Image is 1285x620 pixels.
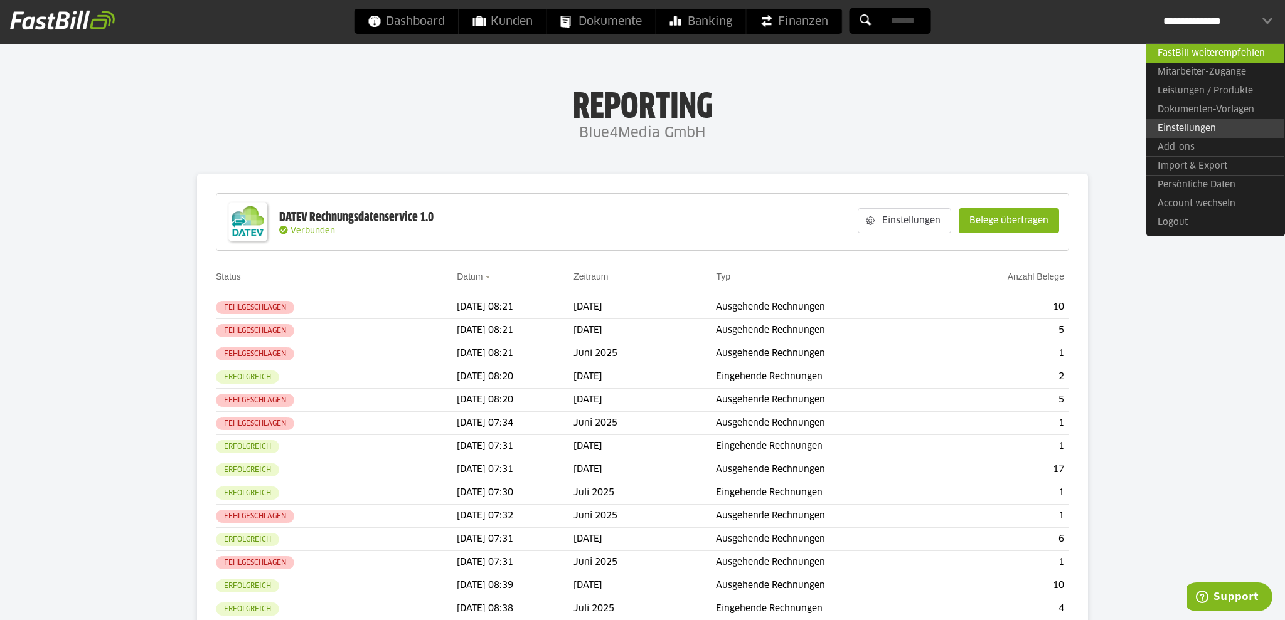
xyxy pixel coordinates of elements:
a: Dokumenten-Vorlagen [1146,100,1284,119]
sl-button: Belege übertragen [959,208,1059,233]
td: [DATE] 08:39 [457,574,573,597]
td: 5 [942,319,1069,342]
a: Add-ons [1146,138,1284,157]
td: Ausgehende Rechnungen [716,528,941,551]
sl-badge: Fehlgeschlagen [216,417,294,430]
td: 1 [942,505,1069,528]
td: Ausgehende Rechnungen [716,574,941,597]
a: Finanzen [747,9,842,34]
span: Dashboard [368,9,445,34]
sl-badge: Fehlgeschlagen [216,556,294,569]
sl-badge: Erfolgreich [216,370,279,384]
td: Ausgehende Rechnungen [716,412,941,435]
td: Ausgehende Rechnungen [716,505,941,528]
a: Einstellungen [1146,119,1284,138]
a: Account wechseln [1146,194,1284,213]
td: 10 [942,296,1069,319]
img: DATEV-Datenservice Logo [223,197,273,247]
td: 2 [942,365,1069,389]
td: Eingehende Rechnungen [716,481,941,505]
td: Ausgehende Rechnungen [716,342,941,365]
a: Dashboard [355,9,459,34]
td: [DATE] [573,435,716,458]
td: Juni 2025 [573,551,716,574]
sl-badge: Fehlgeschlagen [216,324,294,337]
td: Juli 2025 [573,481,716,505]
td: [DATE] 08:21 [457,342,573,365]
sl-button: Einstellungen [858,208,951,233]
a: Persönliche Daten [1146,175,1284,194]
h1: Reporting [125,88,1160,121]
a: Typ [716,271,730,281]
span: Verbunden [291,227,335,235]
td: [DATE] [573,528,716,551]
sl-badge: Erfolgreich [216,602,279,616]
td: Juni 2025 [573,505,716,528]
td: Ausgehende Rechnungen [716,458,941,481]
span: Finanzen [760,9,828,34]
td: 6 [942,528,1069,551]
td: 1 [942,435,1069,458]
a: Zeitraum [573,271,608,281]
a: Datum [457,271,483,281]
a: FastBill weiterempfehlen [1146,43,1284,63]
td: Ausgehende Rechnungen [716,551,941,574]
td: [DATE] [573,296,716,319]
sl-badge: Erfolgreich [216,579,279,592]
iframe: Öffnet ein Widget, in dem Sie weitere Informationen finden [1187,582,1272,614]
td: [DATE] 07:31 [457,458,573,481]
span: Kunden [473,9,533,34]
td: [DATE] [573,365,716,389]
sl-badge: Erfolgreich [216,533,279,546]
span: Banking [670,9,732,34]
sl-badge: Fehlgeschlagen [216,301,294,314]
sl-badge: Erfolgreich [216,440,279,453]
sl-badge: Erfolgreich [216,486,279,500]
td: [DATE] 08:20 [457,365,573,389]
td: 1 [942,412,1069,435]
td: [DATE] 07:34 [457,412,573,435]
td: [DATE] 07:31 [457,435,573,458]
td: [DATE] 07:30 [457,481,573,505]
td: 1 [942,551,1069,574]
td: [DATE] 07:32 [457,505,573,528]
td: Ausgehende Rechnungen [716,319,941,342]
td: [DATE] [573,319,716,342]
a: Anzahl Belege [1008,271,1064,281]
td: 1 [942,481,1069,505]
td: 10 [942,574,1069,597]
td: Ausgehende Rechnungen [716,296,941,319]
img: sort_desc.gif [485,276,493,278]
td: [DATE] [573,574,716,597]
td: Ausgehende Rechnungen [716,389,941,412]
a: Logout [1146,213,1284,232]
td: Eingehende Rechnungen [716,365,941,389]
td: Eingehende Rechnungen [716,435,941,458]
td: [DATE] 08:20 [457,389,573,412]
td: [DATE] 08:21 [457,319,573,342]
sl-badge: Fehlgeschlagen [216,510,294,523]
a: Import & Export [1146,156,1284,176]
td: Juni 2025 [573,342,716,365]
a: Dokumente [547,9,656,34]
td: [DATE] [573,458,716,481]
a: Mitarbeiter-Zugänge [1146,63,1284,81]
td: [DATE] 07:31 [457,528,573,551]
div: DATEV Rechnungsdatenservice 1.0 [279,209,434,226]
sl-badge: Fehlgeschlagen [216,347,294,360]
sl-badge: Fehlgeschlagen [216,394,294,407]
a: Kunden [459,9,547,34]
img: fastbill_logo_white.png [10,10,115,30]
a: Banking [656,9,746,34]
td: 1 [942,342,1069,365]
sl-badge: Erfolgreich [216,463,279,476]
td: 5 [942,389,1069,412]
a: Leistungen / Produkte [1146,81,1284,100]
a: Status [216,271,241,281]
span: Dokumente [561,9,642,34]
td: Juni 2025 [573,412,716,435]
td: [DATE] 07:31 [457,551,573,574]
td: [DATE] [573,389,716,412]
td: [DATE] 08:21 [457,296,573,319]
